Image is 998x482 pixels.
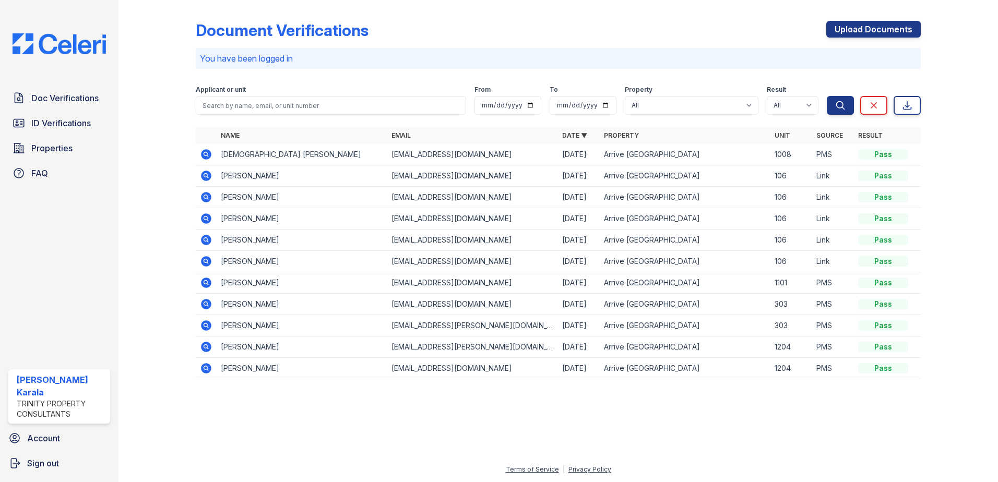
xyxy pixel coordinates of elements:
[770,358,812,379] td: 1204
[600,272,770,294] td: Arrive [GEOGRAPHIC_DATA]
[770,315,812,336] td: 303
[27,457,59,469] span: Sign out
[4,33,114,54] img: CE_Logo_Blue-a8612792a0a2168367f1c8372b55b34899dd931a85d93a1a3d3e32e68fde9ad4.png
[770,272,812,294] td: 1101
[816,131,843,139] a: Source
[217,208,387,230] td: [PERSON_NAME]
[858,131,883,139] a: Result
[387,272,558,294] td: [EMAIL_ADDRESS][DOMAIN_NAME]
[568,465,611,473] a: Privacy Policy
[600,294,770,315] td: Arrive [GEOGRAPHIC_DATA]
[600,165,770,187] td: Arrive [GEOGRAPHIC_DATA]
[770,187,812,208] td: 106
[217,165,387,187] td: [PERSON_NAME]
[858,299,908,309] div: Pass
[558,251,600,272] td: [DATE]
[558,315,600,336] td: [DATE]
[217,230,387,251] td: [PERSON_NAME]
[31,167,48,179] span: FAQ
[387,165,558,187] td: [EMAIL_ADDRESS][DOMAIN_NAME]
[558,208,600,230] td: [DATE]
[387,336,558,358] td: [EMAIL_ADDRESS][PERSON_NAME][DOMAIN_NAME]
[217,251,387,272] td: [PERSON_NAME]
[387,144,558,165] td: [EMAIL_ADDRESS][DOMAIN_NAME]
[31,142,73,154] span: Properties
[767,86,786,94] label: Result
[217,187,387,208] td: [PERSON_NAME]
[387,315,558,336] td: [EMAIL_ADDRESS][PERSON_NAME][DOMAIN_NAME]
[770,144,812,165] td: 1008
[600,251,770,272] td: Arrive [GEOGRAPHIC_DATA]
[217,144,387,165] td: [DEMOGRAPHIC_DATA] [PERSON_NAME]
[858,320,908,331] div: Pass
[387,358,558,379] td: [EMAIL_ADDRESS][DOMAIN_NAME]
[4,453,114,474] a: Sign out
[506,465,559,473] a: Terms of Service
[8,138,110,159] a: Properties
[812,294,854,315] td: PMS
[600,208,770,230] td: Arrive [GEOGRAPHIC_DATA]
[770,208,812,230] td: 106
[31,92,99,104] span: Doc Verifications
[858,149,908,160] div: Pass
[770,294,812,315] td: 303
[27,432,60,444] span: Account
[563,465,565,473] div: |
[812,315,854,336] td: PMS
[600,315,770,336] td: Arrive [GEOGRAPHIC_DATA]
[812,187,854,208] td: Link
[558,358,600,379] td: [DATE]
[8,113,110,134] a: ID Verifications
[600,187,770,208] td: Arrive [GEOGRAPHIC_DATA]
[775,131,790,139] a: Unit
[604,131,639,139] a: Property
[826,21,921,38] a: Upload Documents
[387,208,558,230] td: [EMAIL_ADDRESS][DOMAIN_NAME]
[558,272,600,294] td: [DATE]
[8,163,110,184] a: FAQ
[474,86,491,94] label: From
[217,294,387,315] td: [PERSON_NAME]
[387,251,558,272] td: [EMAIL_ADDRESS][DOMAIN_NAME]
[858,213,908,224] div: Pass
[217,315,387,336] td: [PERSON_NAME]
[387,294,558,315] td: [EMAIL_ADDRESS][DOMAIN_NAME]
[196,86,246,94] label: Applicant or unit
[17,373,106,399] div: [PERSON_NAME] Karala
[770,165,812,187] td: 106
[8,88,110,109] a: Doc Verifications
[770,251,812,272] td: 106
[558,336,600,358] td: [DATE]
[31,117,91,129] span: ID Verifications
[858,256,908,267] div: Pass
[858,363,908,373] div: Pass
[387,187,558,208] td: [EMAIL_ADDRESS][DOMAIN_NAME]
[217,272,387,294] td: [PERSON_NAME]
[770,230,812,251] td: 106
[812,251,854,272] td: Link
[858,192,908,202] div: Pass
[600,230,770,251] td: Arrive [GEOGRAPHIC_DATA]
[812,165,854,187] td: Link
[558,144,600,165] td: [DATE]
[812,144,854,165] td: PMS
[217,358,387,379] td: [PERSON_NAME]
[812,208,854,230] td: Link
[196,21,369,40] div: Document Verifications
[812,272,854,294] td: PMS
[858,278,908,288] div: Pass
[858,235,908,245] div: Pass
[4,428,114,449] a: Account
[387,230,558,251] td: [EMAIL_ADDRESS][DOMAIN_NAME]
[812,230,854,251] td: Link
[217,336,387,358] td: [PERSON_NAME]
[391,131,411,139] a: Email
[550,86,558,94] label: To
[625,86,652,94] label: Property
[558,165,600,187] td: [DATE]
[196,96,466,115] input: Search by name, email, or unit number
[562,131,587,139] a: Date ▼
[221,131,240,139] a: Name
[200,52,917,65] p: You have been logged in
